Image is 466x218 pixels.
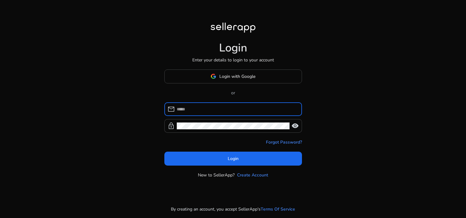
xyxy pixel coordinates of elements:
[164,69,302,83] button: Login with Google
[291,122,299,130] span: visibility
[237,172,268,178] a: Create Account
[219,41,247,55] h1: Login
[164,90,302,96] p: or
[228,155,239,162] span: Login
[266,139,302,145] a: Forgot Password?
[167,122,175,130] span: lock
[164,152,302,166] button: Login
[167,105,175,113] span: mail
[192,57,274,63] p: Enter your details to login to your account
[219,73,255,80] span: Login with Google
[261,206,295,212] a: Terms Of Service
[198,172,235,178] p: New to SellerApp?
[211,73,216,79] img: google-logo.svg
